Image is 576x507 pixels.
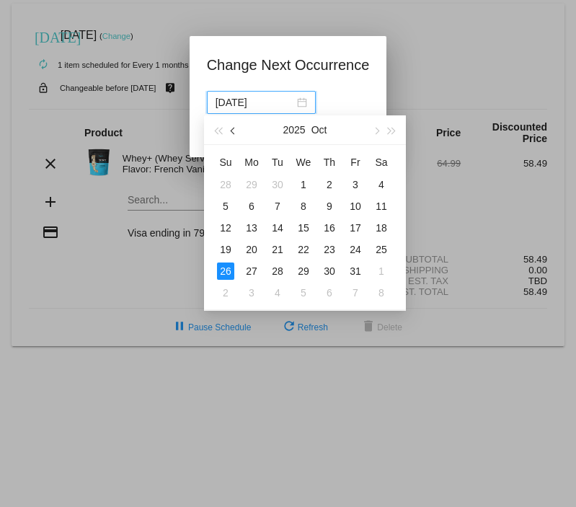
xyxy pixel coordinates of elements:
div: 30 [321,263,338,280]
td: 10/2/2025 [316,174,342,195]
td: 11/1/2025 [368,260,394,282]
div: 13 [243,219,260,237]
td: 10/14/2025 [265,217,291,239]
td: 10/8/2025 [291,195,316,217]
div: 11 [373,198,390,215]
div: 3 [243,284,260,301]
div: 25 [373,241,390,258]
div: 29 [243,176,260,193]
div: 18 [373,219,390,237]
td: 10/19/2025 [213,239,239,260]
button: Last year (Control + left) [210,115,226,144]
td: 10/5/2025 [213,195,239,217]
div: 4 [269,284,286,301]
td: 10/10/2025 [342,195,368,217]
td: 10/28/2025 [265,260,291,282]
div: 10 [347,198,364,215]
td: 10/15/2025 [291,217,316,239]
input: Select date [216,94,294,110]
th: Fri [342,151,368,174]
td: 11/8/2025 [368,282,394,304]
td: 10/25/2025 [368,239,394,260]
td: 10/21/2025 [265,239,291,260]
td: 10/26/2025 [213,260,239,282]
div: 8 [295,198,312,215]
td: 10/6/2025 [239,195,265,217]
div: 9 [321,198,338,215]
div: 6 [321,284,338,301]
div: 29 [295,263,312,280]
div: 20 [243,241,260,258]
th: Sun [213,151,239,174]
div: 21 [269,241,286,258]
td: 11/2/2025 [213,282,239,304]
div: 27 [243,263,260,280]
div: 23 [321,241,338,258]
td: 10/9/2025 [316,195,342,217]
div: 24 [347,241,364,258]
div: 7 [269,198,286,215]
button: 2025 [283,115,306,144]
th: Wed [291,151,316,174]
td: 10/17/2025 [342,217,368,239]
div: 30 [269,176,286,193]
td: 11/6/2025 [316,282,342,304]
td: 11/3/2025 [239,282,265,304]
td: 11/4/2025 [265,282,291,304]
div: 4 [373,176,390,193]
div: 22 [295,241,312,258]
div: 1 [373,263,390,280]
div: 2 [321,176,338,193]
td: 10/27/2025 [239,260,265,282]
td: 10/11/2025 [368,195,394,217]
td: 11/7/2025 [342,282,368,304]
button: Oct [311,115,327,144]
button: Next month (PageDown) [368,115,384,144]
td: 10/12/2025 [213,217,239,239]
th: Tue [265,151,291,174]
div: 5 [295,284,312,301]
th: Sat [368,151,394,174]
div: 26 [217,263,234,280]
td: 10/20/2025 [239,239,265,260]
td: 10/23/2025 [316,239,342,260]
div: 14 [269,219,286,237]
button: Previous month (PageUp) [226,115,242,144]
div: 7 [347,284,364,301]
div: 8 [373,284,390,301]
td: 10/7/2025 [265,195,291,217]
div: 2 [217,284,234,301]
div: 6 [243,198,260,215]
td: 9/29/2025 [239,174,265,195]
td: 10/22/2025 [291,239,316,260]
div: 5 [217,198,234,215]
td: 10/18/2025 [368,217,394,239]
td: 10/24/2025 [342,239,368,260]
div: 28 [217,176,234,193]
td: 10/30/2025 [316,260,342,282]
td: 10/3/2025 [342,174,368,195]
td: 10/4/2025 [368,174,394,195]
th: Thu [316,151,342,174]
td: 10/16/2025 [316,217,342,239]
div: 31 [347,263,364,280]
div: 16 [321,219,338,237]
td: 10/13/2025 [239,217,265,239]
td: 9/28/2025 [213,174,239,195]
div: 12 [217,219,234,237]
td: 10/31/2025 [342,260,368,282]
td: 11/5/2025 [291,282,316,304]
div: 1 [295,176,312,193]
div: 17 [347,219,364,237]
td: 10/29/2025 [291,260,316,282]
div: 19 [217,241,234,258]
div: 3 [347,176,364,193]
h1: Change Next Occurrence [207,53,370,76]
div: 15 [295,219,312,237]
button: Next year (Control + right) [384,115,400,144]
td: 9/30/2025 [265,174,291,195]
div: 28 [269,263,286,280]
td: 10/1/2025 [291,174,316,195]
th: Mon [239,151,265,174]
